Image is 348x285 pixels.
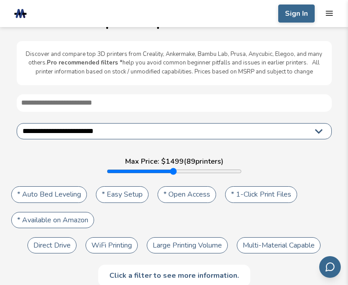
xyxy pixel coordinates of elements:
[319,256,341,278] button: Send feedback via email
[27,237,77,253] button: Direct Drive
[225,186,297,202] button: * 1-Click Print Files
[26,50,323,77] p: Discover and compare top 3D printers from Creality, Ankermake, Bambu Lab, Prusa, Anycubic, Elegoo...
[125,157,223,165] label: Max Price: $ 1499 ( 89 printers)
[86,237,138,253] button: WiFi Printing
[325,9,334,18] button: mobile navigation menu
[11,212,94,228] button: * Available on Amazon
[278,5,315,23] button: Sign In
[96,186,149,202] button: * Easy Setup
[11,186,87,202] button: * Auto Bed Leveling
[47,59,122,67] b: Pro recommended filters *
[9,14,339,29] h1: Compare Popular 3D Printers
[158,186,216,202] button: * Open Access
[237,237,321,253] button: Multi-Material Capable
[147,237,228,253] button: Large Printing Volume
